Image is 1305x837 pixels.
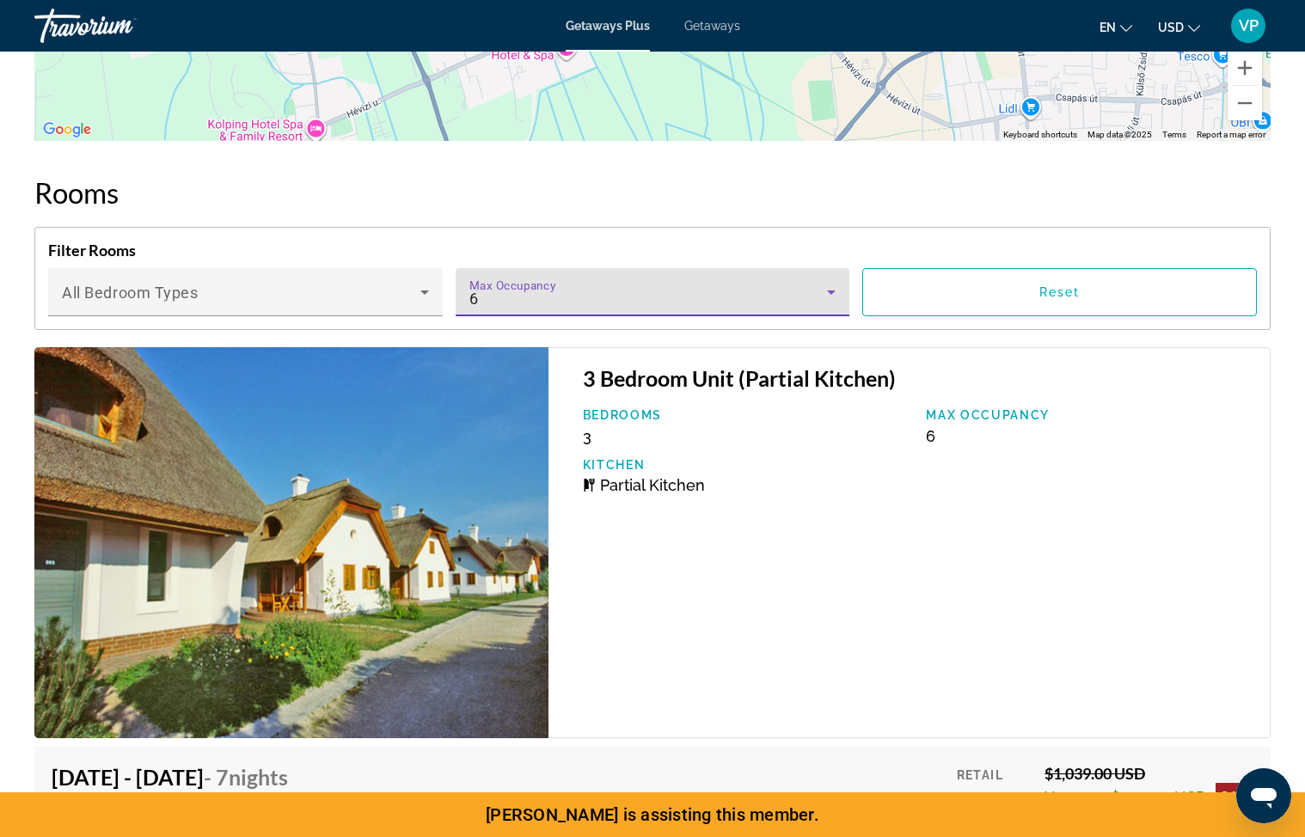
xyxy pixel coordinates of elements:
span: Map data ©2025 [1087,130,1152,139]
span: 3 [583,427,591,445]
button: Change language [1100,15,1132,40]
h4: Filter Rooms [48,241,1257,260]
span: - 7 [204,764,288,790]
img: Club Dobogómajor [34,347,548,738]
iframe: Button to launch messaging window [1236,768,1291,823]
span: 6 [926,427,935,445]
button: Reset [862,268,1257,316]
h4: [DATE] - [DATE] [52,764,288,790]
button: User Menu [1226,8,1271,44]
p: Kitchen [583,458,910,472]
span: [PERSON_NAME] is assisting this member. [486,804,819,825]
p: Bedrooms [583,408,910,422]
span: You save [1045,788,1111,806]
a: Open this area in Google Maps (opens a new window) [39,119,95,141]
h3: 3 Bedroom Unit (Partial Kitchen) [583,365,1253,391]
div: 91% [1216,783,1253,810]
span: Reset [1039,285,1081,299]
img: Google [39,119,95,141]
a: Report a map error [1197,130,1265,139]
span: VP [1239,17,1259,34]
p: Max Occupancy [926,408,1253,422]
a: Terms (opens in new tab) [1162,130,1186,139]
a: Travorium [34,3,206,48]
a: Getaways Plus [566,19,650,33]
span: Max Occupancy [469,279,556,293]
button: Keyboard shortcuts [1003,129,1077,141]
span: USD [1158,21,1184,34]
div: $1,039.00 USD [1045,764,1253,783]
span: 6 [469,290,479,308]
div: Retail [957,764,1032,825]
span: $950.00 USD [1111,788,1207,806]
button: Change currency [1158,15,1200,40]
button: Zoom in [1228,51,1262,85]
a: Getaways [684,19,740,33]
button: Zoom out [1228,86,1262,120]
h2: Rooms [34,175,1271,210]
span: Partial Kitchen [600,476,705,494]
span: All Bedroom Types [62,284,199,302]
span: en [1100,21,1116,34]
span: Nights [229,764,288,790]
